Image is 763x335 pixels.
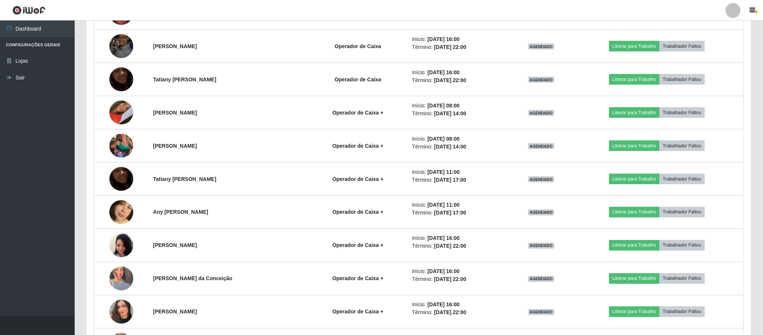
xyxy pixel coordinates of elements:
[427,302,460,308] time: [DATE] 16:00
[153,209,208,215] strong: Any [PERSON_NAME]
[434,276,466,282] time: [DATE] 22:00
[335,76,381,82] strong: Operador de Caixa
[109,58,133,101] img: 1721152880470.jpeg
[412,309,508,317] li: Término:
[434,44,466,50] time: [DATE] 22:00
[333,110,384,116] strong: Operador de Caixa +
[109,191,133,234] img: 1749252865377.jpeg
[153,242,197,248] strong: [PERSON_NAME]
[434,210,466,216] time: [DATE] 17:00
[412,209,508,217] li: Término:
[427,169,460,175] time: [DATE] 11:00
[109,257,133,300] img: 1702743014516.jpeg
[609,307,660,317] button: Liberar para Trabalho
[609,174,660,184] button: Liberar para Trabalho
[660,207,705,217] button: Trabalhador Faltou
[609,107,660,118] button: Liberar para Trabalho
[109,291,133,333] img: 1750801890236.jpeg
[153,43,197,49] strong: [PERSON_NAME]
[412,110,508,118] li: Término:
[153,176,216,182] strong: Tatiany [PERSON_NAME]
[412,276,508,284] li: Término:
[609,74,660,85] button: Liberar para Trabalho
[333,176,384,182] strong: Operador de Caixa +
[412,242,508,250] li: Término:
[660,307,705,317] button: Trabalhador Faltou
[412,201,508,209] li: Início:
[412,176,508,184] li: Término:
[434,110,466,116] time: [DATE] 14:00
[609,207,660,217] button: Liberar para Trabalho
[412,35,508,43] li: Início:
[427,103,460,109] time: [DATE] 08:00
[427,202,460,208] time: [DATE] 11:00
[333,242,384,248] strong: Operador de Caixa +
[528,143,554,149] span: AGENDADO
[412,268,508,276] li: Início:
[528,110,554,116] span: AGENDADO
[528,77,554,83] span: AGENDADO
[528,243,554,249] span: AGENDADO
[660,107,705,118] button: Trabalhador Faltou
[109,91,133,134] img: 1732041144811.jpeg
[333,209,384,215] strong: Operador de Caixa +
[528,44,554,50] span: AGENDADO
[109,158,133,200] img: 1721152880470.jpeg
[434,243,466,249] time: [DATE] 22:00
[660,41,705,51] button: Trabalhador Faltou
[660,174,705,184] button: Trabalhador Faltou
[434,77,466,83] time: [DATE] 22:00
[153,309,197,315] strong: [PERSON_NAME]
[609,41,660,51] button: Liberar para Trabalho
[412,76,508,84] li: Término:
[427,136,460,142] time: [DATE] 08:00
[528,176,554,182] span: AGENDADO
[660,74,705,85] button: Trabalhador Faltou
[427,269,460,275] time: [DATE] 16:00
[333,143,384,149] strong: Operador de Caixa +
[333,309,384,315] strong: Operador de Caixa +
[412,235,508,242] li: Início:
[427,69,460,75] time: [DATE] 16:00
[412,168,508,176] li: Início:
[434,177,466,183] time: [DATE] 17:00
[153,143,197,149] strong: [PERSON_NAME]
[660,240,705,251] button: Trabalhador Faltou
[412,135,508,143] li: Início:
[109,229,133,261] img: 1689498452144.jpeg
[412,43,508,51] li: Término:
[660,273,705,284] button: Trabalhador Faltou
[528,309,554,315] span: AGENDADO
[412,102,508,110] li: Início:
[335,43,381,49] strong: Operador de Caixa
[412,143,508,151] li: Término:
[434,310,466,316] time: [DATE] 22:00
[333,276,384,282] strong: Operador de Caixa +
[434,144,466,150] time: [DATE] 14:00
[609,141,660,151] button: Liberar para Trabalho
[153,76,216,82] strong: Tatiany [PERSON_NAME]
[109,30,133,62] img: 1655477118165.jpeg
[109,125,133,167] img: 1744399618911.jpeg
[427,36,460,42] time: [DATE] 16:00
[609,273,660,284] button: Liberar para Trabalho
[153,110,197,116] strong: [PERSON_NAME]
[528,210,554,216] span: AGENDADO
[412,301,508,309] li: Início:
[12,6,46,15] img: CoreUI Logo
[412,69,508,76] li: Início:
[153,276,232,282] strong: [PERSON_NAME] da Conceição
[427,235,460,241] time: [DATE] 16:00
[609,240,660,251] button: Liberar para Trabalho
[660,141,705,151] button: Trabalhador Faltou
[528,276,554,282] span: AGENDADO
